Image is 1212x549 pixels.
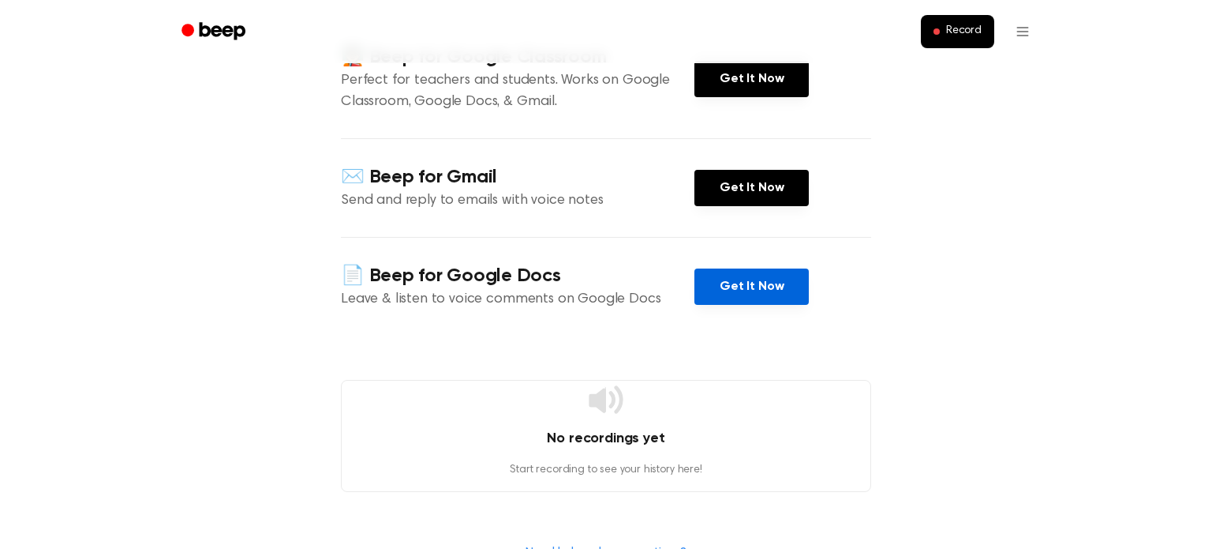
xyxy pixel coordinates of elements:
[1004,13,1042,51] button: Open menu
[170,17,260,47] a: Beep
[341,164,694,190] h4: ✉️ Beep for Gmail
[946,24,982,39] span: Record
[341,289,694,310] p: Leave & listen to voice comments on Google Docs
[694,170,809,206] a: Get It Now
[341,190,694,212] p: Send and reply to emails with voice notes
[342,462,870,479] p: Start recording to see your history here!
[921,15,994,48] button: Record
[694,269,809,305] a: Get It Now
[694,61,809,97] a: Get It Now
[341,263,694,289] h4: 📄 Beep for Google Docs
[342,428,870,449] h4: No recordings yet
[341,70,694,113] p: Perfect for teachers and students. Works on Google Classroom, Google Docs, & Gmail.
